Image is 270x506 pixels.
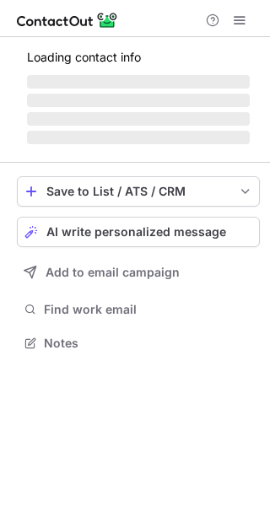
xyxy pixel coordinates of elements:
span: ‌ [27,94,250,107]
span: ‌ [27,75,250,89]
img: ContactOut v5.3.10 [17,10,118,30]
span: AI write personalized message [46,225,226,239]
span: ‌ [27,131,250,144]
span: Find work email [44,302,253,317]
button: save-profile-one-click [17,176,260,207]
div: Save to List / ATS / CRM [46,185,230,198]
span: Notes [44,336,253,351]
p: Loading contact info [27,51,250,64]
button: AI write personalized message [17,217,260,247]
button: Add to email campaign [17,257,260,288]
button: Find work email [17,298,260,321]
span: ‌ [27,112,250,126]
button: Notes [17,331,260,355]
span: Add to email campaign [46,266,180,279]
